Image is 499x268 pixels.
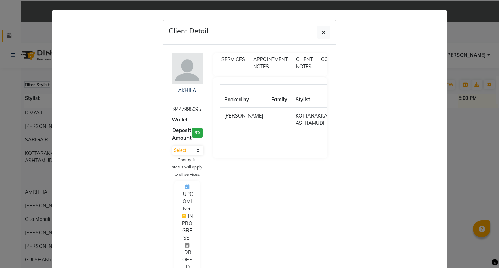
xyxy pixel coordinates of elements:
td: [PERSON_NAME] [220,108,267,146]
span: CLIENT NOTES [296,56,313,70]
span: CONSUMPTION [321,56,357,62]
img: avatar [172,53,203,84]
span: SERVICES [221,56,245,62]
a: AKHILA [178,87,196,94]
span: Wallet [172,116,188,124]
iframe: chat widget [470,240,492,261]
span: KOTTARAKKARA ASHTAMUDI [296,113,334,126]
th: Stylist [291,85,339,108]
small: Change in status will apply to all services. [172,157,202,177]
span: UPCOMING [183,191,193,212]
th: Family [267,85,291,108]
span: IN PROGRESS [182,213,193,241]
h5: Client Detail [169,26,208,36]
span: APPOINTMENT NOTES [253,56,288,70]
span: Deposit Amount [172,127,192,142]
td: - [267,108,291,146]
span: 9447995095 [173,106,201,112]
h3: ₹0 [192,128,203,138]
th: Booked by [220,85,267,108]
